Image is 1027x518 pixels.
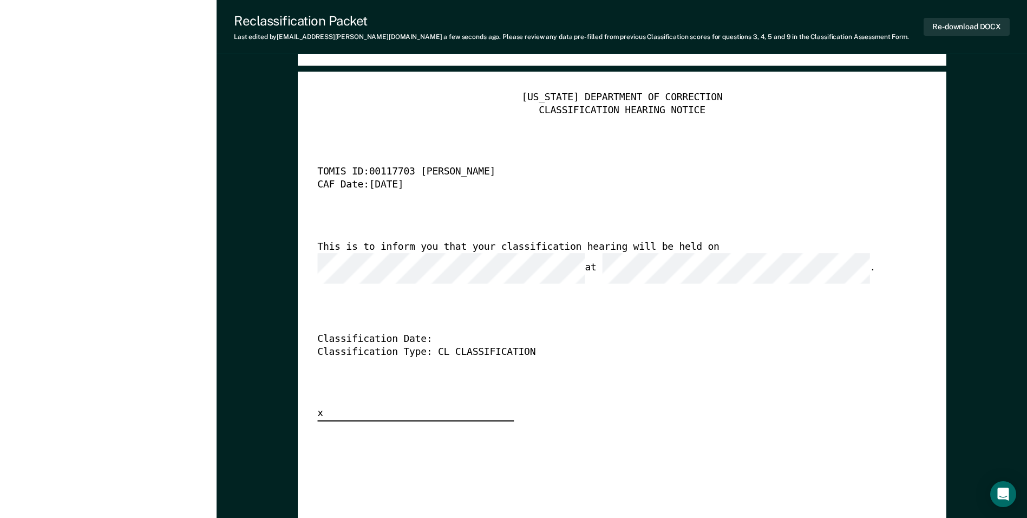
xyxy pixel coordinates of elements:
div: Open Intercom Messenger [990,481,1016,507]
div: Classification Date: [317,333,896,346]
div: [US_STATE] DEPARTMENT OF CORRECTION [317,91,926,104]
span: a few seconds ago [443,33,499,41]
div: TOMIS ID: 00117703 [PERSON_NAME] [317,166,896,179]
div: x [317,407,514,422]
div: Reclassification Packet [234,13,909,29]
div: Last edited by [EMAIL_ADDRESS][PERSON_NAME][DOMAIN_NAME] . Please review any data pre-filled from... [234,33,909,41]
div: This is to inform you that your classification hearing will be held on at . [317,241,896,283]
div: Classification Type: CL CLASSIFICATION [317,346,896,359]
div: CLASSIFICATION HEARING NOTICE [317,104,926,117]
div: CAF Date: [DATE] [317,179,896,192]
button: Re-download DOCX [924,18,1010,36]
